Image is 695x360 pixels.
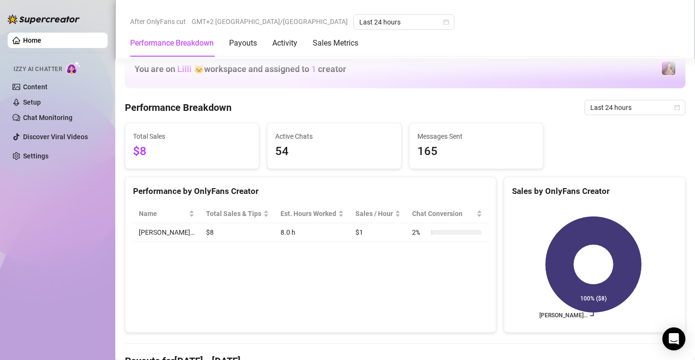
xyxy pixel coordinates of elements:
[662,327,685,350] div: Open Intercom Messenger
[177,64,204,74] span: Lilli 🐱
[192,14,348,29] span: GMT+2 [GEOGRAPHIC_DATA]/[GEOGRAPHIC_DATA]
[406,204,488,223] th: Chat Conversion
[133,185,488,198] div: Performance by OnlyFans Creator
[272,37,297,49] div: Activity
[275,143,393,161] span: 54
[350,223,406,242] td: $1
[134,64,346,74] h1: You are on workspace and assigned to creator
[125,101,232,114] h4: Performance Breakdown
[313,37,358,49] div: Sales Metrics
[674,105,680,110] span: calendar
[133,204,200,223] th: Name
[311,64,316,74] span: 1
[590,100,680,115] span: Last 24 hours
[23,152,49,160] a: Settings
[539,312,587,319] text: [PERSON_NAME]…
[66,61,81,75] img: AI Chatter
[355,208,393,219] span: Sales / Hour
[359,15,449,29] span: Last 24 hours
[200,204,275,223] th: Total Sales & Tips
[350,204,406,223] th: Sales / Hour
[23,114,73,121] a: Chat Monitoring
[417,131,536,142] span: Messages Sent
[23,98,41,106] a: Setup
[662,61,675,75] img: allison
[275,223,350,242] td: 8.0 h
[13,65,62,74] span: Izzy AI Chatter
[23,133,88,141] a: Discover Viral Videos
[130,14,186,29] span: After OnlyFans cut
[229,37,257,49] div: Payouts
[130,37,214,49] div: Performance Breakdown
[133,143,251,161] span: $8
[8,14,80,24] img: logo-BBDzfeDw.svg
[139,208,187,219] span: Name
[417,143,536,161] span: 165
[280,208,336,219] div: Est. Hours Worked
[412,227,427,238] span: 2 %
[512,185,677,198] div: Sales by OnlyFans Creator
[275,131,393,142] span: Active Chats
[443,19,449,25] span: calendar
[23,36,41,44] a: Home
[133,223,200,242] td: [PERSON_NAME]…
[200,223,275,242] td: $8
[133,131,251,142] span: Total Sales
[23,83,48,91] a: Content
[206,208,261,219] span: Total Sales & Tips
[412,208,474,219] span: Chat Conversion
